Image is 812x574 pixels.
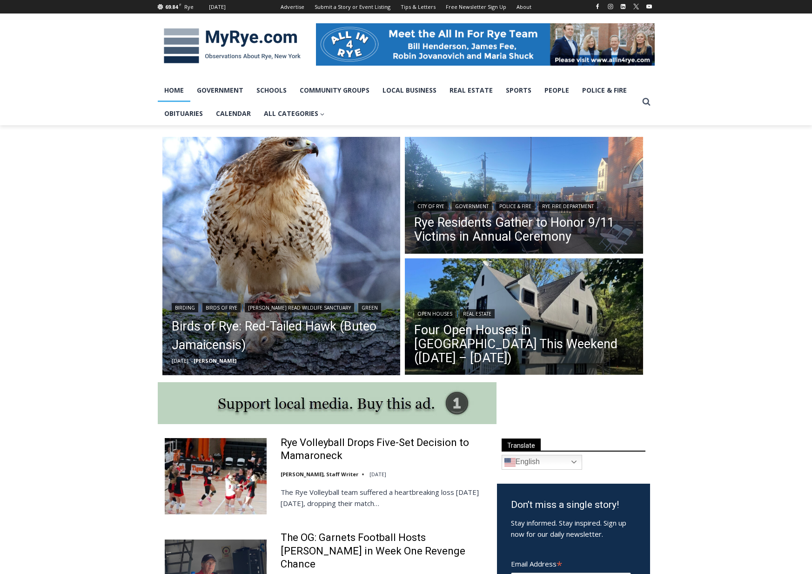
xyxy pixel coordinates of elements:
a: All Categories [257,102,331,125]
a: Rye Residents Gather to Honor 9/11 Victims in Annual Ceremony [414,216,634,243]
a: [PERSON_NAME] Read Wildlife Sanctuary [245,303,354,312]
img: All in for Rye [316,23,655,65]
a: Open Houses [414,309,456,318]
p: The Rye Volleyball team suffered a heartbreaking loss [DATE][DATE], dropping their match… [281,486,485,509]
a: Real Estate [443,79,499,102]
a: Police & Fire [496,202,535,211]
a: Calendar [209,102,257,125]
a: The OG: Garnets Football Hosts [PERSON_NAME] in Week One Revenge Chance [281,531,485,571]
a: Read More Birds of Rye: Red-Tailed Hawk (Buteo Jamaicensis) [162,137,401,375]
button: View Search Form [638,94,655,110]
a: [PERSON_NAME], Staff Writer [281,471,358,478]
span: F [179,2,181,7]
a: Facebook [592,1,603,12]
a: Real Estate [460,309,495,318]
div: [DATE] [209,3,226,11]
a: Birds of Rye: Red-Tailed Hawk (Buteo Jamaicensis) [172,317,391,354]
img: (PHOTO: Red-Tailed Hawk (Buteo Jamaicensis) at the Edith G. Read Wildlife Sanctuary in Rye, New Y... [162,137,401,375]
span: All Categories [264,108,325,119]
a: City of Rye [414,202,448,211]
a: Four Open Houses in [GEOGRAPHIC_DATA] This Weekend ([DATE] – [DATE]) [414,323,634,365]
a: Schools [250,79,293,102]
a: Government [190,79,250,102]
nav: Primary Navigation [158,79,638,126]
img: support local media, buy this ad [158,382,497,424]
a: Rye Volleyball Drops Five-Set Decision to Mamaroneck [281,436,485,463]
a: Sports [499,79,538,102]
a: [PERSON_NAME] [194,357,236,364]
a: Read More Rye Residents Gather to Honor 9/11 Victims in Annual Ceremony [405,137,643,256]
a: Instagram [605,1,616,12]
div: | [414,307,634,318]
a: People [538,79,576,102]
a: Government [452,202,492,211]
a: Police & Fire [576,79,633,102]
a: Birds of Rye [202,303,241,312]
p: Stay informed. Stay inspired. Sign up now for our daily newsletter. [511,517,636,540]
img: Rye Volleyball Drops Five-Set Decision to Mamaroneck [165,438,267,514]
a: Home [158,79,190,102]
label: Email Address [511,554,631,571]
a: Linkedin [617,1,629,12]
span: 69.84 [165,3,178,10]
time: [DATE] [172,357,188,364]
span: Translate [502,439,541,451]
a: X [631,1,642,12]
h3: Don’t miss a single story! [511,498,636,513]
a: Read More Four Open Houses in Rye This Weekend (September 13 – 14) [405,258,643,378]
a: Birding [172,303,198,312]
a: English [502,455,582,470]
div: | | | [414,200,634,211]
div: Rye [184,3,194,11]
span: – [191,357,194,364]
time: [DATE] [369,471,386,478]
div: | | | [172,301,391,312]
a: YouTube [644,1,655,12]
a: Local Business [376,79,443,102]
img: MyRye.com [158,22,307,70]
a: Green [358,303,381,312]
a: Rye Fire Department [539,202,597,211]
img: en [504,457,516,468]
a: Obituaries [158,102,209,125]
img: 506 Midland Avenue, Rye [405,258,643,378]
img: (PHOTO: The City of Rye's annual September 11th Commemoration Ceremony on Thursday, September 11,... [405,137,643,256]
a: Community Groups [293,79,376,102]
